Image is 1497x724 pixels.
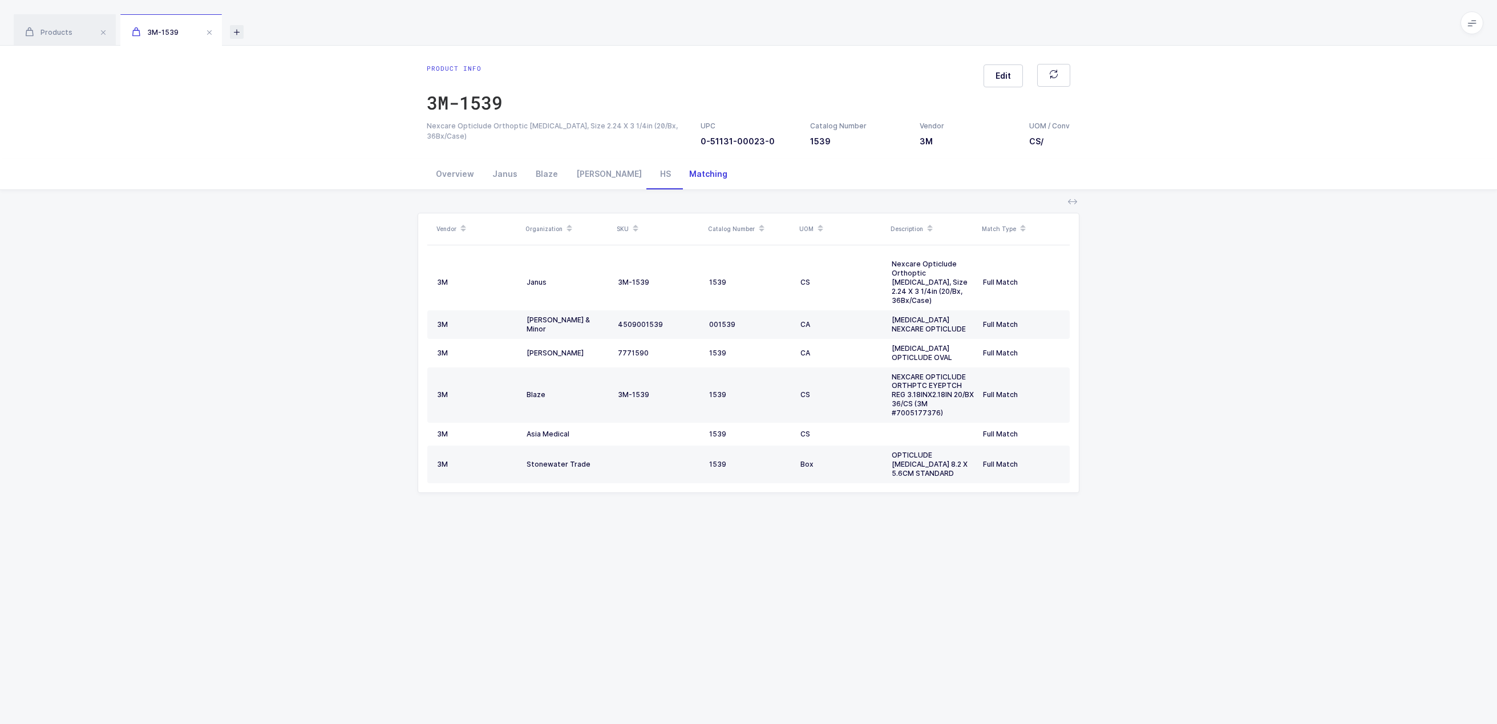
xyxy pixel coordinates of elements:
div: UPC [701,121,796,131]
div: 1539 [709,349,791,358]
div: Stonewater Trade [527,460,609,469]
div: Description [891,219,975,238]
div: HS [651,159,680,189]
div: 3M [437,390,517,399]
div: Catalog Number [708,219,792,238]
div: Janus [483,159,527,189]
div: [MEDICAL_DATA] NEXCARE OPTICLUDE [892,316,974,334]
div: Organization [525,219,610,238]
h3: CS [1029,136,1070,147]
div: 001539 [709,320,791,329]
span: Edit [996,70,1011,82]
div: Box [800,460,883,469]
div: Full Match [983,390,1060,399]
div: 1539 [709,460,791,469]
div: Janus [527,278,609,287]
div: Asia Medical [527,430,609,439]
div: 3M [437,430,517,439]
div: 1539 [709,278,791,287]
div: Product info [427,64,503,73]
div: SKU [617,219,701,238]
div: 3M [437,460,517,469]
div: Nexcare Opticlude Orthoptic [MEDICAL_DATA], Size 2.24 X 3 1/4in (20/Bx, 36Bx/Case) [427,121,687,141]
div: UOM / Conv [1029,121,1070,131]
div: [MEDICAL_DATA] OPTICLUDE OVAL [892,344,974,362]
div: Overview [427,159,483,189]
div: [PERSON_NAME] [527,349,609,358]
div: CS [800,390,883,399]
div: Vendor [920,121,1015,131]
div: OPTICLUDE [MEDICAL_DATA] 8.2 X 5.6CM STANDARD [892,451,974,478]
div: Blaze [527,390,609,399]
div: 3M [437,320,517,329]
div: [PERSON_NAME] [567,159,651,189]
h3: 0-51131-00023-0 [701,136,796,147]
div: [PERSON_NAME] & Minor [527,316,609,334]
div: 3M-1539 [618,278,700,287]
span: Products [25,28,72,37]
div: NEXCARE OPTICLUDE ORTHPTC EYEPTCH REG 3.18INX2.18IN 20/BX 36/CS (3M #7005177376) [892,373,974,418]
div: Full Match [983,430,1060,439]
div: Blaze [527,159,567,189]
div: Match Type [982,219,1066,238]
div: Vendor [436,219,519,238]
div: Nexcare Opticlude Orthoptic [MEDICAL_DATA], Size 2.24 X 3 1/4in (20/Bx, 36Bx/Case) [892,260,974,305]
div: CS [800,430,883,439]
div: CA [800,320,883,329]
div: Matching [680,159,737,189]
div: Full Match [983,349,1060,358]
div: 4509001539 [618,320,700,329]
div: 1539 [709,390,791,399]
div: 1539 [709,430,791,439]
span: / [1041,136,1043,146]
div: Full Match [983,320,1060,329]
div: 3M-1539 [618,390,700,399]
div: Full Match [983,278,1060,287]
div: 7771590 [618,349,700,358]
h3: 3M [920,136,1015,147]
div: UOM [799,219,884,238]
div: 3M [437,278,517,287]
div: 3M [437,349,517,358]
button: Edit [984,64,1023,87]
div: Full Match [983,460,1060,469]
div: CA [800,349,883,358]
div: CS [800,278,883,287]
span: 3M-1539 [132,28,179,37]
